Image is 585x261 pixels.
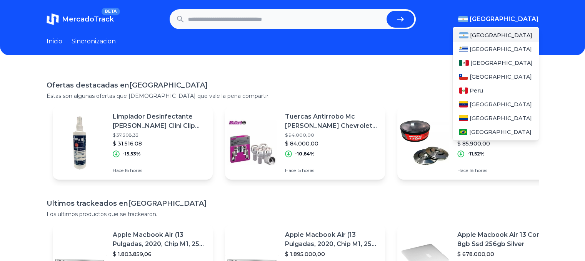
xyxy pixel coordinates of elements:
[457,140,551,147] p: $ 85.900,00
[470,45,532,53] span: [GEOGRAPHIC_DATA]
[453,84,539,97] a: PeruPeru
[295,151,315,157] p: -10,64%
[470,15,539,24] span: [GEOGRAPHIC_DATA]
[470,114,532,122] span: [GEOGRAPHIC_DATA]
[458,16,468,22] img: Argentina
[469,128,531,136] span: [GEOGRAPHIC_DATA]
[453,97,539,111] a: Venezuela[GEOGRAPHIC_DATA]
[453,28,539,42] a: Argentina[GEOGRAPHIC_DATA]
[285,167,379,173] p: Hace 15 horas
[470,87,483,94] span: Peru
[459,32,469,38] img: Argentina
[47,13,114,25] a: MercadoTrackBETA
[113,167,207,173] p: Hace 16 horas
[47,92,539,100] p: Estas son algunas ofertas que [DEMOGRAPHIC_DATA] que vale la pena compartir.
[53,106,213,180] a: Featured imageLimpiador Desinfectante [PERSON_NAME] Clini Clip Cuchillas Barberia$ 37.308,33$ 31....
[113,112,207,130] p: Limpiador Desinfectante [PERSON_NAME] Clini Clip Cuchillas Barberia
[47,210,539,218] p: Los ultimos productos que se trackearon.
[459,129,468,135] img: Brasil
[113,132,207,138] p: $ 37.308,33
[453,42,539,56] a: Uruguay[GEOGRAPHIC_DATA]
[397,116,451,170] img: Featured image
[458,15,539,24] button: [GEOGRAPHIC_DATA]
[470,101,532,108] span: [GEOGRAPHIC_DATA]
[285,140,379,147] p: $ 84.000,00
[459,115,468,121] img: Colombia
[62,15,114,23] span: MercadoTrack
[453,125,539,139] a: Brasil[GEOGRAPHIC_DATA]
[225,116,279,170] img: Featured image
[459,101,468,107] img: Venezuela
[453,70,539,84] a: Chile[GEOGRAPHIC_DATA]
[72,37,116,46] a: Sincronizacion
[47,37,62,46] a: Inicio
[53,116,107,170] img: Featured image
[285,250,379,258] p: $ 1.895.000,00
[467,151,485,157] p: -11,52%
[397,106,557,180] a: Featured imageKit Discos De Freno Delanteros Trw [PERSON_NAME] Fiat 500 Ø 257mm$ 97.082,00$ 85.90...
[285,132,379,138] p: $ 94.000,00
[47,13,59,25] img: MercadoTrack
[470,73,532,81] span: [GEOGRAPHIC_DATA]
[285,112,379,130] p: Tuercas Antirrobo Mc [PERSON_NAME] Chevrolet S-10
[457,250,551,258] p: $ 678.000,00
[47,80,539,91] h1: Ofertas destacadas en [GEOGRAPHIC_DATA]
[225,106,385,180] a: Featured imageTuercas Antirrobo Mc [PERSON_NAME] Chevrolet S-10$ 94.000,00$ 84.000,00-10,64%Hace ...
[457,167,551,173] p: Hace 18 horas
[123,151,141,157] p: -15,53%
[459,46,468,52] img: Uruguay
[459,74,468,80] img: Chile
[113,140,207,147] p: $ 31.516,08
[453,111,539,125] a: Colombia[GEOGRAPHIC_DATA]
[102,8,120,15] span: BETA
[470,31,532,39] span: [GEOGRAPHIC_DATA]
[47,198,539,209] h1: Ultimos trackeados en [GEOGRAPHIC_DATA]
[453,56,539,70] a: Mexico[GEOGRAPHIC_DATA]
[113,230,207,249] p: Apple Macbook Air (13 Pulgadas, 2020, Chip M1, 256 Gb De Ssd, 8 Gb De Ram) - Plata
[457,230,551,249] p: Apple Macbook Air 13 Core I5 8gb Ssd 256gb Silver
[459,60,469,66] img: Mexico
[285,230,379,249] p: Apple Macbook Air (13 Pulgadas, 2020, Chip M1, 256 Gb De Ssd, 8 Gb De Ram) - Plata
[113,250,207,258] p: $ 1.803.859,06
[459,88,468,94] img: Peru
[470,59,533,67] span: [GEOGRAPHIC_DATA]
